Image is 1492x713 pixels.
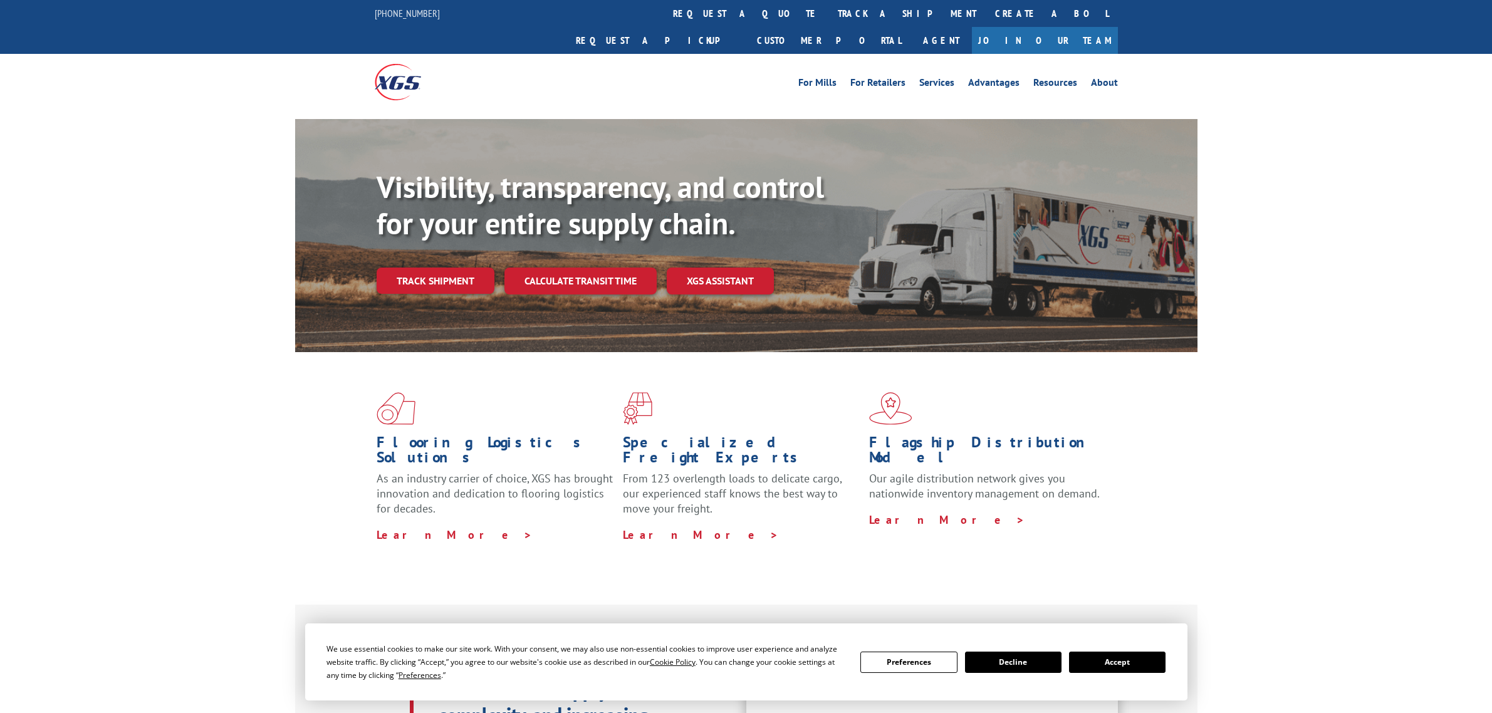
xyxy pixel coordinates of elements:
[748,27,910,54] a: Customer Portal
[650,657,696,667] span: Cookie Policy
[860,652,957,673] button: Preferences
[919,78,954,91] a: Services
[377,167,824,242] b: Visibility, transparency, and control for your entire supply chain.
[1033,78,1077,91] a: Resources
[1069,652,1166,673] button: Accept
[377,471,613,516] span: As an industry carrier of choice, XGS has brought innovation and dedication to flooring logistics...
[910,27,972,54] a: Agent
[623,392,652,425] img: xgs-icon-focused-on-flooring-red
[377,528,533,542] a: Learn More >
[377,268,494,294] a: Track shipment
[965,652,1062,673] button: Decline
[375,7,440,19] a: [PHONE_NUMBER]
[623,471,860,527] p: From 123 overlength loads to delicate cargo, our experienced staff knows the best way to move you...
[305,623,1187,700] div: Cookie Consent Prompt
[623,435,860,471] h1: Specialized Freight Experts
[869,435,1106,471] h1: Flagship Distribution Model
[798,78,837,91] a: For Mills
[667,268,774,294] a: XGS ASSISTANT
[377,392,415,425] img: xgs-icon-total-supply-chain-intelligence-red
[399,670,441,680] span: Preferences
[869,392,912,425] img: xgs-icon-flagship-distribution-model-red
[1091,78,1118,91] a: About
[968,78,1020,91] a: Advantages
[623,528,779,542] a: Learn More >
[869,513,1025,527] a: Learn More >
[869,471,1100,501] span: Our agile distribution network gives you nationwide inventory management on demand.
[504,268,657,294] a: Calculate transit time
[377,435,613,471] h1: Flooring Logistics Solutions
[972,27,1118,54] a: Join Our Team
[326,642,845,682] div: We use essential cookies to make our site work. With your consent, we may also use non-essential ...
[566,27,748,54] a: Request a pickup
[850,78,905,91] a: For Retailers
